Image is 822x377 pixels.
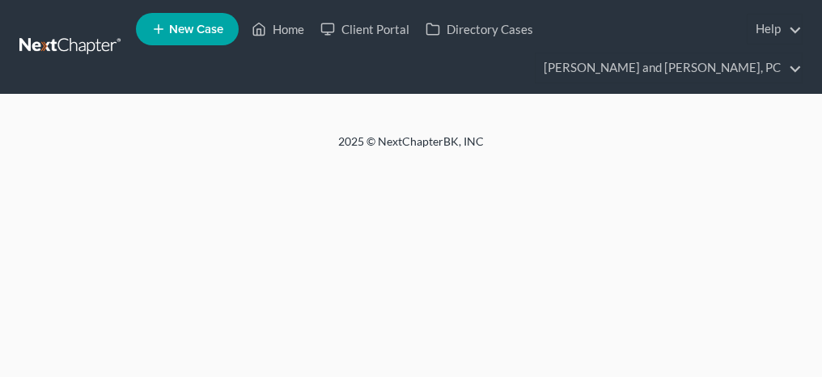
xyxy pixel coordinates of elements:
[23,133,799,163] div: 2025 © NextChapterBK, INC
[536,53,802,83] a: [PERSON_NAME] and [PERSON_NAME], PC
[312,15,417,44] a: Client Portal
[244,15,312,44] a: Home
[417,15,541,44] a: Directory Cases
[136,13,239,45] new-legal-case-button: New Case
[748,15,802,44] a: Help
